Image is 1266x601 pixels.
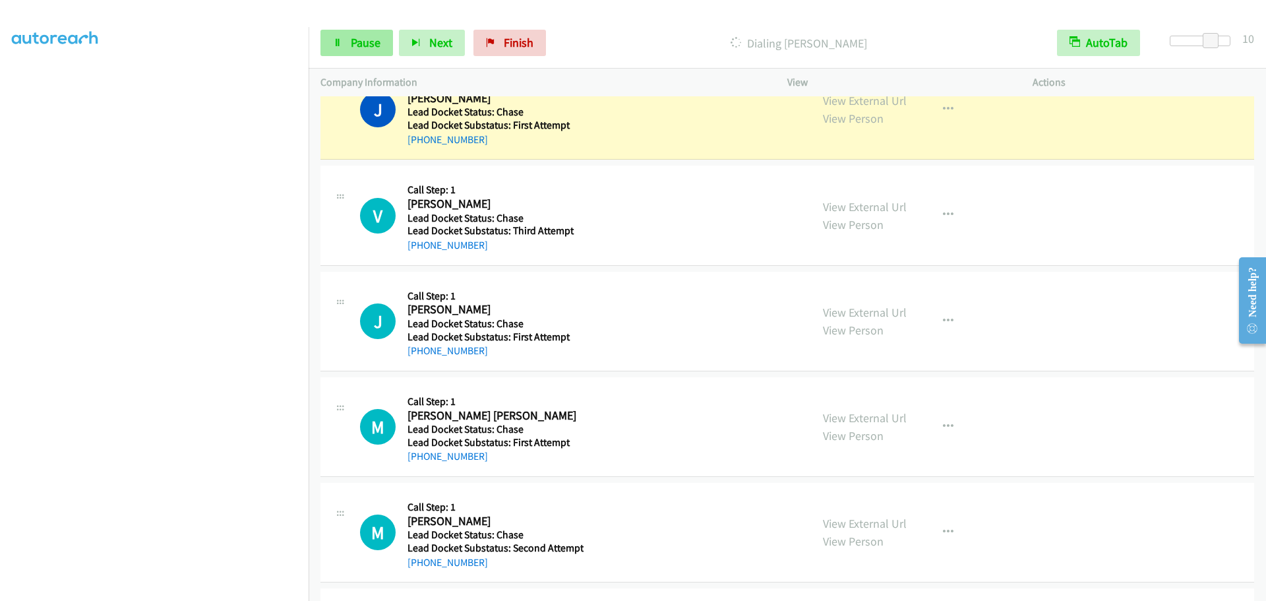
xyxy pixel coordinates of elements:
[407,197,580,212] h2: [PERSON_NAME]
[407,556,488,569] a: [PHONE_NUMBER]
[1242,30,1254,47] div: 10
[407,224,580,237] h5: Lead Docket Substatus: Third Attempt
[360,303,396,339] h1: J
[1033,75,1254,90] p: Actions
[407,450,488,462] a: [PHONE_NUMBER]
[407,302,580,317] h2: [PERSON_NAME]
[360,409,396,445] h1: M
[320,30,393,56] a: Pause
[473,30,546,56] a: Finish
[823,428,884,443] a: View Person
[360,303,396,339] div: The call is yet to be attempted
[407,528,584,542] h5: Lead Docket Status: Chase
[320,75,764,90] p: Company Information
[407,395,580,408] h5: Call Step: 1
[407,423,580,436] h5: Lead Docket Status: Chase
[407,91,580,106] h2: [PERSON_NAME]
[407,119,580,132] h5: Lead Docket Substatus: First Attempt
[360,409,396,445] div: The call is yet to be attempted
[360,515,396,550] div: The call is yet to be attempted
[504,35,533,50] span: Finish
[407,239,488,251] a: [PHONE_NUMBER]
[407,514,580,529] h2: [PERSON_NAME]
[407,133,488,146] a: [PHONE_NUMBER]
[823,199,907,214] a: View External Url
[407,183,580,197] h5: Call Step: 1
[787,75,1009,90] p: View
[360,198,396,234] h1: V
[407,344,488,357] a: [PHONE_NUMBER]
[399,30,465,56] button: Next
[407,331,580,344] h5: Lead Docket Substatus: First Attempt
[407,542,584,555] h5: Lead Docket Substatus: Second Attempt
[823,217,884,232] a: View Person
[351,35,380,50] span: Pause
[407,408,580,424] h2: [PERSON_NAME] [PERSON_NAME]
[1057,30,1140,56] button: AutoTab
[407,106,580,119] h5: Lead Docket Status: Chase
[823,93,907,108] a: View External Url
[1228,248,1266,353] iframe: Resource Center
[823,323,884,338] a: View Person
[823,305,907,320] a: View External Url
[823,410,907,426] a: View External Url
[564,34,1033,52] p: Dialing [PERSON_NAME]
[823,111,884,126] a: View Person
[360,515,396,550] h1: M
[407,317,580,331] h5: Lead Docket Status: Chase
[407,436,580,449] h5: Lead Docket Substatus: First Attempt
[823,534,884,549] a: View Person
[407,290,580,303] h5: Call Step: 1
[407,212,580,225] h5: Lead Docket Status: Chase
[429,35,452,50] span: Next
[823,516,907,531] a: View External Url
[360,92,396,127] h1: J
[407,501,584,514] h5: Call Step: 1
